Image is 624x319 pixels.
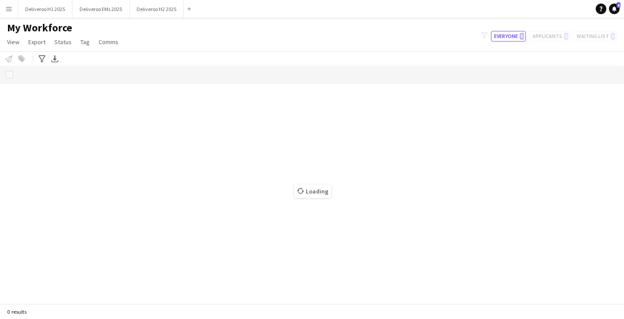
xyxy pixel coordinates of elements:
button: Deliveroo EMs 2025 [72,0,129,18]
a: Comms [95,36,122,48]
span: Loading [294,185,331,198]
app-action-btn: Export XLSX [49,53,60,64]
span: Export [28,38,46,46]
span: View [7,38,19,46]
span: 0 [520,33,524,40]
button: Everyone0 [491,31,526,42]
button: Deliveroo H2 2025 [129,0,184,18]
span: Comms [99,38,118,46]
a: View [4,36,23,48]
span: My Workforce [7,21,72,34]
app-action-btn: Advanced filters [37,53,47,64]
span: Status [54,38,72,46]
a: Status [51,36,75,48]
button: Deliveroo H1 2025 [18,0,72,18]
a: Tag [77,36,93,48]
a: Export [25,36,49,48]
span: 6 [616,2,620,8]
a: 6 [609,4,620,14]
span: Tag [80,38,90,46]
